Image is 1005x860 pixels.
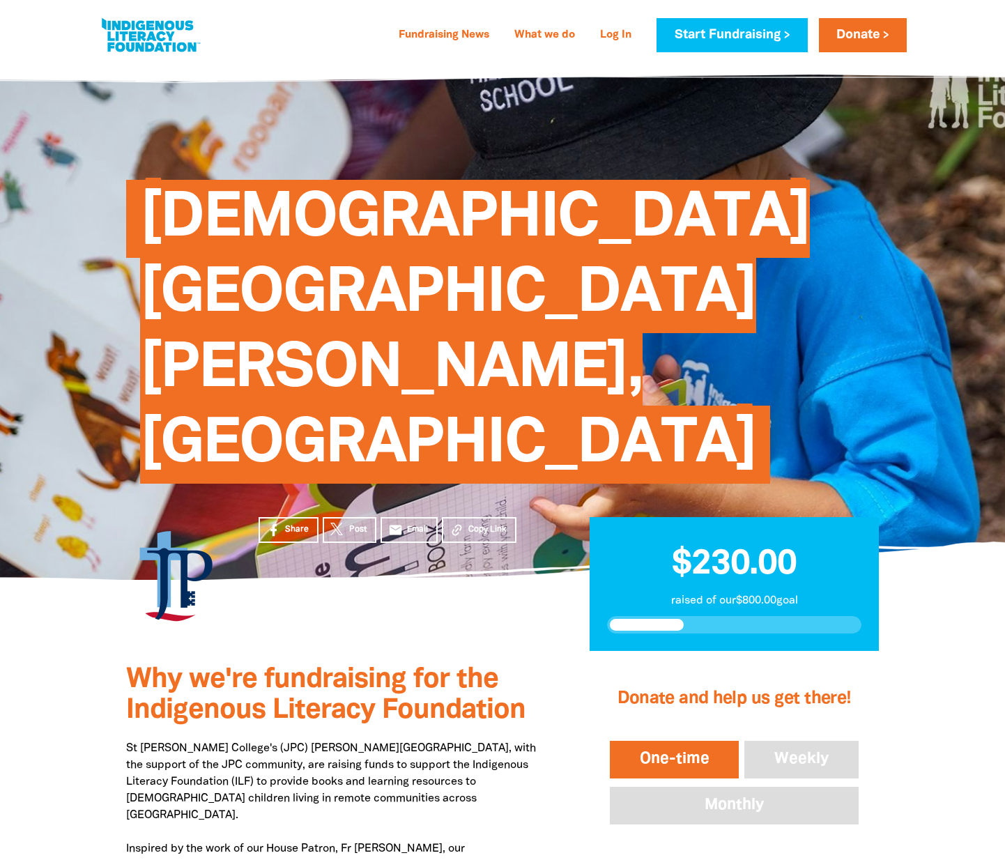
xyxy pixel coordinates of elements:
[140,190,810,484] span: [DEMOGRAPHIC_DATA][GEOGRAPHIC_DATA][PERSON_NAME], [GEOGRAPHIC_DATA]
[285,523,309,536] span: Share
[349,523,367,536] span: Post
[607,671,861,727] h2: Donate and help us get there!
[592,24,640,47] a: Log In
[259,517,319,543] a: Share
[323,517,376,543] a: Post
[442,517,516,543] button: Copy Link
[381,517,438,543] a: emailEmail
[657,18,807,52] a: Start Fundraising
[390,24,498,47] a: Fundraising News
[607,738,742,781] button: One-time
[407,523,428,536] span: Email
[742,738,861,781] button: Weekly
[672,548,796,581] span: $230.00
[819,18,907,52] a: Donate
[607,784,861,827] button: Monthly
[607,592,861,609] p: raised of our $800.00 goal
[506,24,583,47] a: What we do
[388,523,403,537] i: email
[468,523,507,536] span: Copy Link
[126,667,525,723] span: Why we're fundraising for the Indigenous Literacy Foundation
